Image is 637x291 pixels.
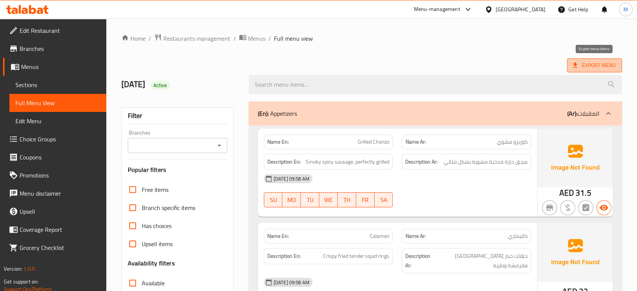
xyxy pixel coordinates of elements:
p: المقبلات [567,109,599,118]
a: Edit Menu [9,112,106,130]
span: Restaurants management [163,34,230,43]
span: Export Menu [573,61,616,70]
span: Menu disclaimer [20,189,100,198]
a: Menus [3,58,106,76]
span: FR [359,195,372,205]
button: FR [356,192,375,207]
button: SA [375,192,393,207]
span: Grocery Checklist [20,243,100,252]
a: Menu disclaimer [3,184,106,202]
span: Menus [248,34,265,43]
span: SU [267,195,280,205]
button: Not has choices [578,200,593,215]
b: (Ar): [567,108,577,119]
img: Ae5nvW7+0k+MAAAAAElFTkSuQmCC [537,223,613,282]
span: حلقات حبار مقلية مقرمشة وطرية [435,251,528,270]
button: Open [214,140,225,151]
span: 1.0.0 [23,264,35,274]
span: Full Menu View [15,98,100,107]
a: Branches [3,40,106,58]
button: Available [596,200,611,215]
span: Export Menu [567,58,622,72]
strong: Name Ar: [405,232,426,240]
span: Smoky spicy sausage, perfectly grilled [306,157,389,167]
span: [DATE] 09:58 AM [271,279,312,286]
strong: Description En: [267,251,301,261]
span: [DATE] 09:58 AM [271,175,312,182]
a: Upsell [3,202,106,221]
span: Edit Restaurant [20,26,100,35]
span: SA [378,195,390,205]
span: WE [322,195,335,205]
strong: Description En: [267,157,301,167]
div: Menu-management [414,5,460,14]
span: Has choices [142,221,171,230]
a: Grocery Checklist [3,239,106,257]
button: MO [282,192,301,207]
a: Coupons [3,148,106,166]
a: Restaurants management [154,34,230,43]
strong: Description Ar: [405,251,433,270]
span: MO [285,195,298,205]
input: search [249,75,622,94]
li: / [268,34,271,43]
h2: [DATE] [121,79,240,90]
span: Branch specific items [142,203,195,212]
span: سجق حارة مدخنة مشوية بشكل مثالي [444,157,528,167]
button: WE [319,192,338,207]
span: Menus [21,62,100,71]
strong: Name Ar: [405,138,426,146]
span: Get support on: [4,277,38,286]
span: Upsell items [142,239,173,248]
span: Full menu view [274,34,313,43]
p: Appetizers [258,109,297,118]
span: 31.5 [576,185,591,200]
span: كاليماري [508,232,528,240]
li: / [233,34,236,43]
span: كوريزو مشوي [497,138,528,146]
span: Sections [15,80,100,89]
a: Full Menu View [9,94,106,112]
nav: breadcrumb [121,34,622,43]
button: TH [338,192,356,207]
strong: Name En: [267,232,289,240]
span: AED [559,185,574,200]
img: Ae5nvW7+0k+MAAAAAElFTkSuQmCC [537,129,613,187]
span: Branches [20,44,100,53]
span: Free items [142,185,168,194]
span: Available [142,279,165,288]
span: Active [150,82,170,89]
div: (En): Appetizers(Ar):المقبلات [249,101,622,126]
a: Choice Groups [3,130,106,148]
div: Active [150,81,170,90]
span: TU [304,195,316,205]
div: Filter [128,108,227,124]
a: Home [121,34,145,43]
div: [GEOGRAPHIC_DATA] [496,5,545,14]
a: Promotions [3,166,106,184]
a: Menus [239,34,265,43]
a: Coverage Report [3,221,106,239]
b: (En): [258,108,269,119]
span: Choice Groups [20,135,100,144]
a: Edit Restaurant [3,21,106,40]
span: Calamari [370,232,389,240]
li: / [149,34,151,43]
button: Not branch specific item [542,200,557,215]
span: M [623,5,628,14]
span: Grilled Chorizo [358,138,389,146]
span: Upsell [20,207,100,216]
button: TU [301,192,319,207]
h3: Popular filters [128,165,227,174]
span: TH [341,195,353,205]
span: Edit Menu [15,116,100,126]
strong: Description Ar: [405,157,438,167]
button: Purchased item [560,200,575,215]
strong: Name En: [267,138,289,146]
span: Coupons [20,153,100,162]
button: SU [264,192,283,207]
span: Version: [4,264,22,274]
a: Sections [9,76,106,94]
span: Crispy fried tender squid rings [323,251,389,261]
span: Coverage Report [20,225,100,234]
